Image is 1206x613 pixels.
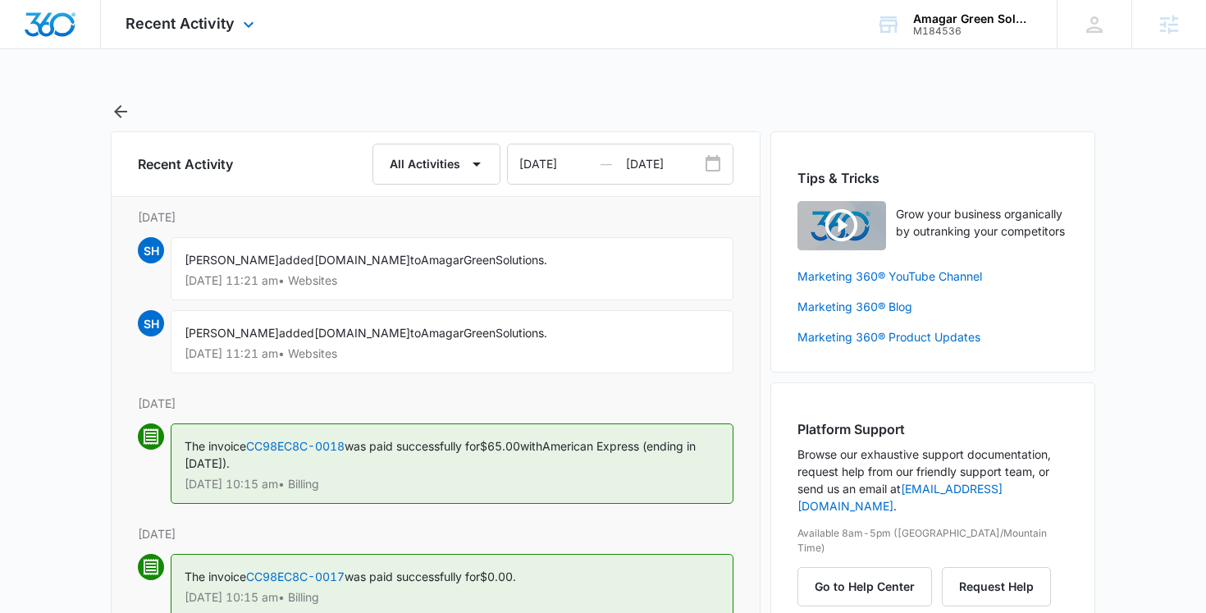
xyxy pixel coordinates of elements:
span: Recent Activity [126,15,235,32]
span: — [601,144,612,184]
p: [DATE] 11:21 am • Websites [185,275,719,286]
span: to [410,253,421,267]
span: AmagarGreenSolutions. [421,253,547,267]
p: [DATE] [138,525,733,542]
span: [PERSON_NAME] [185,253,279,267]
span: The invoice [185,570,246,583]
a: Marketing 360® Blog [797,298,1068,315]
span: $0.00. [480,570,516,583]
p: Browse our exhaustive support documentation, request help from our friendly support team, or send... [797,446,1068,515]
input: Date Range To [626,144,733,184]
div: account name [913,12,1033,25]
a: Marketing 360® YouTube Channel [797,268,1068,285]
p: Available 8am-5pm ([GEOGRAPHIC_DATA]/Mountain Time) [797,526,1068,556]
button: All Activities [372,144,500,185]
span: [DOMAIN_NAME] [314,326,410,340]
div: Date Range Input Group [507,144,733,185]
span: [DOMAIN_NAME] [314,253,410,267]
p: [DATE] [138,208,733,226]
h2: Platform Support [797,419,1068,439]
span: was paid successfully for [345,439,480,453]
p: Grow your business organically by outranking your competitors [896,205,1068,240]
h2: Tips & Tricks [797,168,1068,188]
span: SH [138,310,164,336]
span: was paid successfully for [345,570,480,583]
span: SH [138,237,164,263]
a: CC98EC8C-0018 [246,439,345,453]
span: [PERSON_NAME] [185,326,279,340]
span: added [279,253,314,267]
p: [DATE] [138,395,733,412]
span: to [410,326,421,340]
span: $65.00 [480,439,520,453]
h6: Recent Activity [138,154,233,174]
span: added [279,326,314,340]
a: Marketing 360® Product Updates [797,328,1068,345]
input: Date Range From [508,144,626,184]
button: Go to Help Center [797,567,932,606]
a: CC98EC8C-0017 [246,570,345,583]
a: Request Help [942,579,1051,593]
a: Go to Help Center [797,579,942,593]
img: Quick Overview Video [797,201,886,250]
div: account id [913,25,1033,37]
span: AmagarGreenSolutions. [421,326,547,340]
span: with [520,439,542,453]
span: The invoice [185,439,246,453]
p: [DATE] 11:21 am • Websites [185,348,719,359]
p: [DATE] 10:15 am • Billing [185,478,719,490]
p: [DATE] 10:15 am • Billing [185,592,719,603]
button: Request Help [942,567,1051,606]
